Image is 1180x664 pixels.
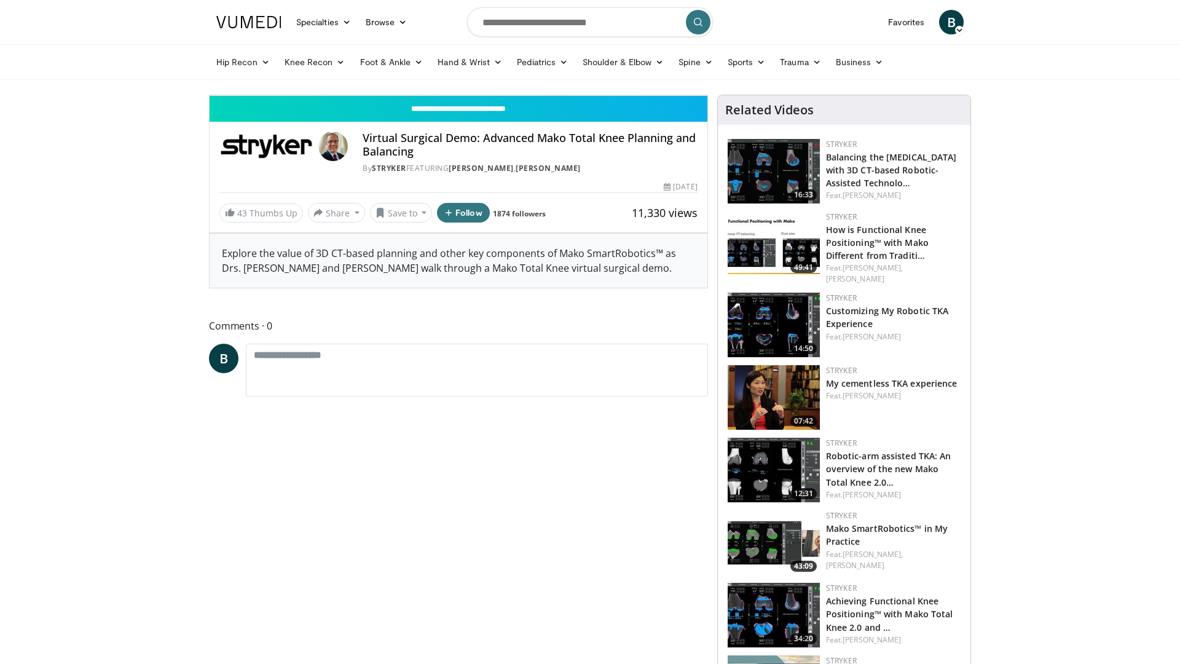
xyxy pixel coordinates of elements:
input: Search topics, interventions [467,7,713,37]
button: Share [308,203,365,223]
span: 07:42 [790,416,817,427]
a: B [209,344,238,373]
img: f2610986-4998-4029-b25b-be01ddb61645.150x105_q85_crop-smart_upscale.jpg [728,583,820,647]
div: [DATE] [664,181,697,192]
h4: Related Videos [725,103,814,117]
a: Hand & Wrist [430,50,509,74]
a: Spine [671,50,720,74]
span: 49:41 [790,262,817,273]
a: Favorites [881,10,932,34]
a: [PERSON_NAME] [843,634,901,645]
a: 49:41 [728,211,820,276]
a: Foot & Ankle [353,50,431,74]
a: 34:20 [728,583,820,647]
span: 43 [237,207,247,219]
div: Feat. [826,489,961,500]
div: Feat. [826,549,961,571]
a: 07:42 [728,365,820,430]
a: [PERSON_NAME] [826,560,884,571]
a: 12:31 [728,438,820,502]
video-js: Video Player [210,95,707,96]
a: Mako SmartRobotics™ in My Practice [826,523,948,547]
a: Stryker [826,211,857,222]
a: [PERSON_NAME] [449,163,514,173]
button: Save to [370,203,433,223]
div: Feat. [826,263,961,285]
a: [PERSON_NAME], [843,549,903,559]
a: Knee Recon [277,50,353,74]
span: 16:33 [790,189,817,200]
a: How is Functional Knee Positioning™ with Mako Different from Traditi… [826,224,929,261]
a: 14:50 [728,293,820,357]
a: [PERSON_NAME] [843,489,901,500]
div: Feat. [826,331,961,342]
img: aececb5f-a7d6-40bb-96d9-26cdf3a45450.150x105_q85_crop-smart_upscale.jpg [728,139,820,204]
a: Stryker [826,365,857,376]
h4: Virtual Surgical Demo: Advanced Mako Total Knee Planning and Balancing [363,132,697,158]
a: 43 Thumbs Up [219,204,303,223]
span: 34:20 [790,633,817,644]
a: Stryker [826,139,857,149]
a: Balancing the [MEDICAL_DATA] with 3D CT-based Robotic-Assisted Technolo… [826,151,957,189]
a: 1874 followers [493,208,546,219]
a: Stryker [826,510,857,521]
a: B [939,10,964,34]
div: Feat. [826,390,961,401]
a: [PERSON_NAME] [843,390,901,401]
a: Customizing My Robotic TKA Experience [826,305,949,330]
img: 26055920-f7a6-407f-820a-2bd18e419f3d.150x105_q85_crop-smart_upscale.jpg [728,293,820,357]
span: 12:31 [790,488,817,499]
img: VuMedi Logo [216,16,281,28]
img: 6447fcf3-292f-4e91-9cb4-69224776b4c9.150x105_q85_crop-smart_upscale.jpg [728,510,820,575]
span: 43:09 [790,561,817,572]
a: Stryker [372,163,406,173]
a: Achieving Functional Knee Positioning™ with Mako Total Knee 2.0 and … [826,595,953,633]
button: Follow [437,203,490,223]
a: [PERSON_NAME] [516,163,581,173]
a: [PERSON_NAME] [843,331,901,342]
a: Pediatrics [509,50,575,74]
a: Specialties [289,10,358,34]
a: [PERSON_NAME] [843,190,901,200]
a: Stryker [826,583,857,593]
div: Explore the value of 3D CT-based planning and other key components of Mako SmartRobotics™ as Drs.... [210,234,707,288]
span: 11,330 views [632,205,698,220]
a: Business [828,50,891,74]
a: 43:09 [728,510,820,575]
a: Browse [358,10,415,34]
a: [PERSON_NAME], [843,263,903,273]
div: Feat. [826,190,961,201]
a: 16:33 [728,139,820,204]
a: [PERSON_NAME] [826,274,884,284]
a: Stryker [826,438,857,448]
a: Sports [720,50,773,74]
img: ffdd9326-d8c6-4f24-b7c0-24c655ed4ab2.150x105_q85_crop-smart_upscale.jpg [728,211,820,276]
div: By FEATURING , [363,163,697,174]
img: Avatar [318,132,348,161]
span: Comments 0 [209,318,708,334]
span: 14:50 [790,343,817,354]
img: Stryker [219,132,313,161]
a: My cementless TKA experience [826,377,958,389]
a: Hip Recon [209,50,277,74]
img: 3ed3d49b-c22b-49e8-bd74-1d9565e20b04.150x105_q85_crop-smart_upscale.jpg [728,438,820,502]
a: Stryker [826,293,857,303]
a: Trauma [773,50,828,74]
div: Feat. [826,634,961,646]
img: 4b492601-1f86-4970-ad60-0382e120d266.150x105_q85_crop-smart_upscale.jpg [728,365,820,430]
a: Robotic-arm assisted TKA: An overview of the new Mako Total Knee 2.0… [826,450,951,488]
a: Shoulder & Elbow [575,50,671,74]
